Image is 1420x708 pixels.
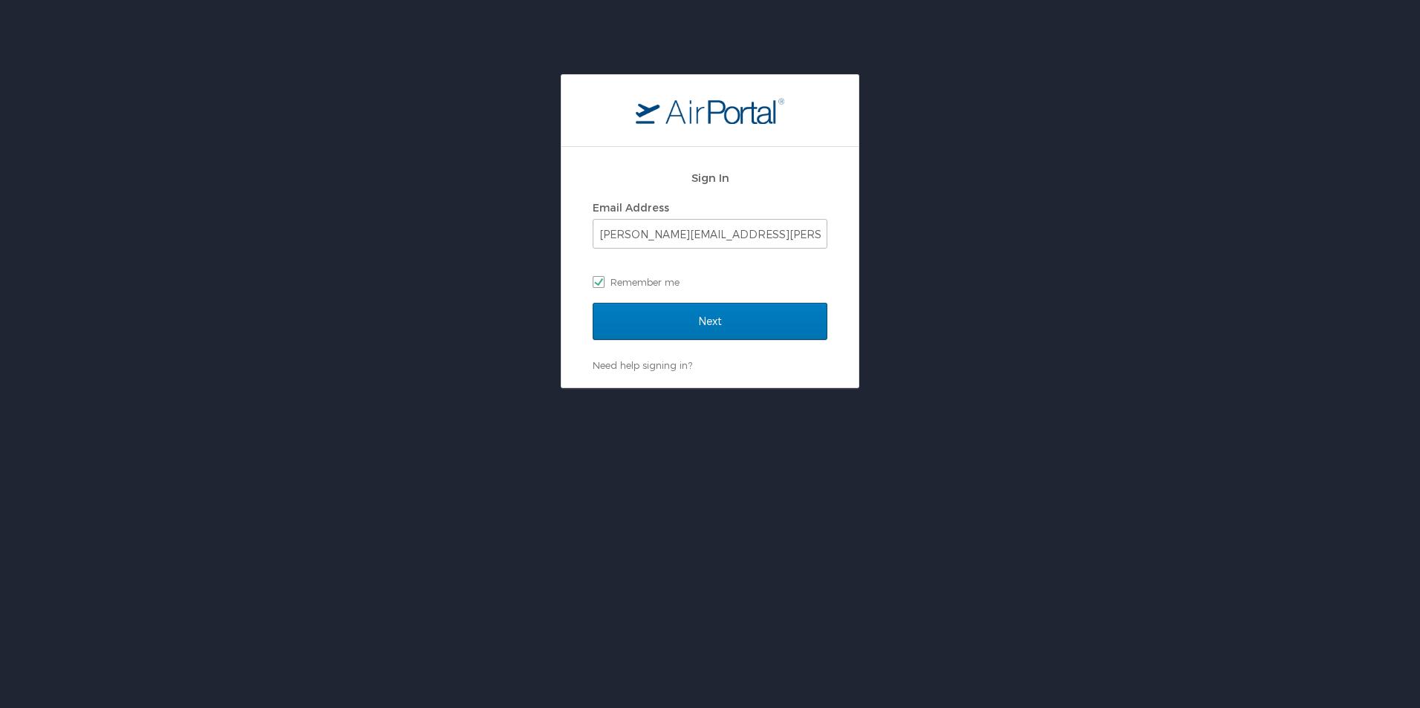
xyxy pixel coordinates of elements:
label: Email Address [593,201,669,214]
img: logo [636,97,784,124]
h2: Sign In [593,169,827,186]
input: Next [593,303,827,340]
label: Remember me [593,271,827,293]
a: Need help signing in? [593,359,692,371]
